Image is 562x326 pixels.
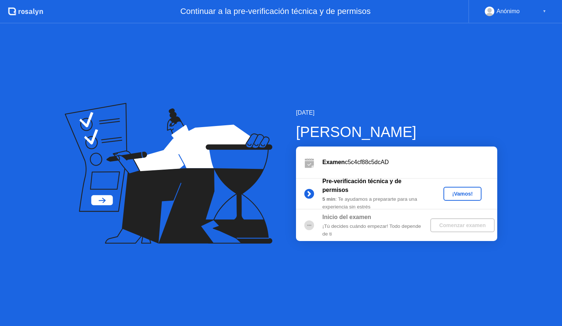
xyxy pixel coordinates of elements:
button: Comenzar examen [430,218,494,232]
div: ▼ [543,7,546,16]
div: Comenzar examen [433,222,491,228]
div: [DATE] [296,108,497,117]
div: ¡Vamos! [446,191,479,197]
div: [PERSON_NAME] [296,121,497,143]
div: : Te ayudamos a prepararte para una experiencia sin estrés [322,196,428,211]
b: 5 min [322,196,336,202]
b: Examen [322,159,345,165]
button: ¡Vamos! [443,187,482,201]
div: Anónimo [497,7,520,16]
b: Pre-verificación técnica y de permisos [322,178,401,193]
div: c5c4cf88c5dcAD [322,158,497,167]
b: Inicio del examen [322,214,371,220]
div: ¡Tú decides cuándo empezar! Todo depende de ti [322,223,428,238]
